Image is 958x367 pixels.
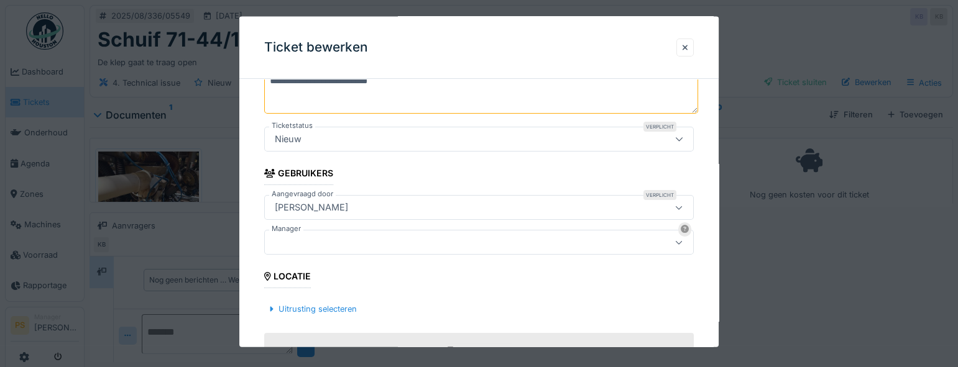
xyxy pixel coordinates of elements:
[643,190,676,200] div: Verplicht
[269,189,336,199] label: Aangevraagd door
[269,120,315,131] label: Ticketstatus
[643,122,676,132] div: Verplicht
[458,345,510,356] div: Platform Hal 1
[269,224,303,234] label: Manager
[264,301,361,317] div: Uitrusting selecteren
[270,201,353,214] div: [PERSON_NAME]
[270,132,306,146] div: Nieuw
[264,164,333,185] div: Gebruikers
[264,40,368,55] h3: Ticket bewerken
[264,267,311,288] div: Locatie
